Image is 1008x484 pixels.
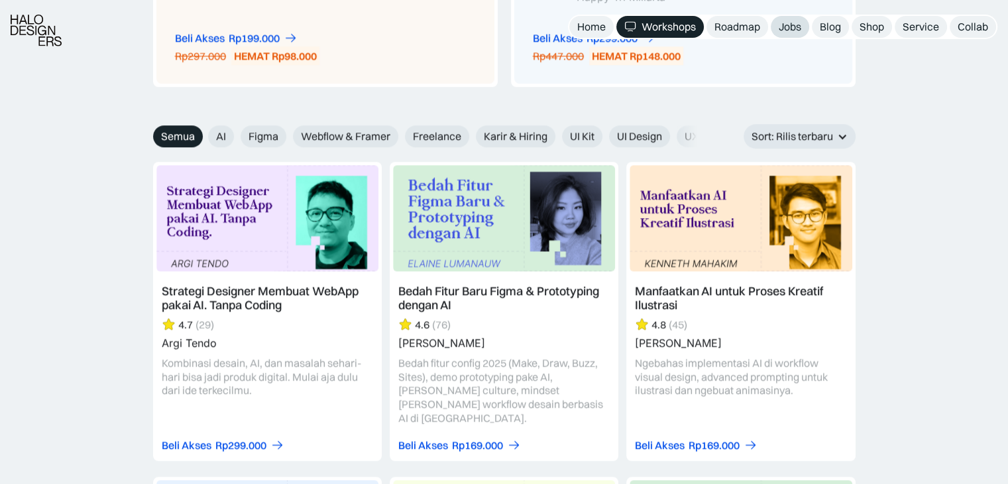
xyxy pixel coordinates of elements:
a: Beli AksesRp299.000 [162,438,284,452]
a: Beli AksesRp169.000 [398,438,521,452]
div: Rp199.000 [229,31,280,45]
span: Webflow & Framer [301,129,390,143]
span: Figma [249,129,278,143]
div: Shop [860,20,884,34]
div: Rp447.000 [533,49,584,63]
div: Rp299.000 [215,438,266,452]
div: Home [577,20,606,34]
div: Rp169.000 [452,438,503,452]
a: Shop [852,16,892,38]
a: Beli AksesRp199.000 [175,31,298,45]
a: Home [569,16,614,38]
span: UX Design [685,129,734,143]
div: Roadmap [714,20,760,34]
div: Beli Akses [175,31,225,45]
form: Email Form [153,125,703,147]
div: Workshops [642,20,696,34]
div: Service [903,20,939,34]
span: Freelance [413,129,461,143]
a: Roadmap [706,16,768,38]
span: UI Kit [570,129,594,143]
a: Collab [950,16,996,38]
div: Rp169.000 [689,438,740,452]
div: Sort: Rilis terbaru [752,129,833,143]
a: Service [895,16,947,38]
a: Blog [812,16,849,38]
div: Beli Akses [398,438,448,452]
div: Blog [820,20,841,34]
div: Beli Akses [533,31,583,45]
div: Sort: Rilis terbaru [744,124,856,149]
div: Beli Akses [635,438,685,452]
a: Workshops [616,16,704,38]
div: Collab [958,20,988,34]
div: Beli Akses [162,438,211,452]
span: Semua [161,129,195,143]
div: Rp297.000 [175,49,226,63]
a: Jobs [771,16,809,38]
a: Beli AksesRp169.000 [635,438,757,452]
span: AI [216,129,226,143]
span: UI Design [617,129,662,143]
a: Beli AksesRp299.000 [533,31,655,45]
div: HEMAT Rp98.000 [234,49,317,63]
div: HEMAT Rp148.000 [592,49,681,63]
div: Jobs [779,20,801,34]
span: Karir & Hiring [484,129,547,143]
